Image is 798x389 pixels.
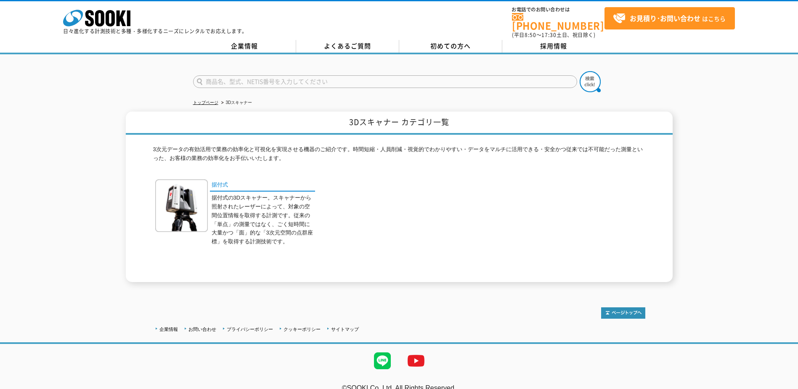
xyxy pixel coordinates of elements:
span: はこちら [613,12,726,25]
img: 据付式 [155,179,208,232]
span: 初めての方へ [430,41,471,51]
span: (平日 ～ 土日、祝日除く) [512,31,595,39]
p: 3次元データの有効活用で業務の効率化と可視化を実現させる機器のご紹介です。時間短縮・人員削減・視覚的でわかりやすい・データをマルチに活用できる・安全かつ従来では不可能だった測量といった、お客様の... [153,145,645,167]
a: プライバシーポリシー [227,327,273,332]
a: 企業情報 [193,40,296,53]
img: btn_search.png [580,71,601,92]
a: お問い合わせ [188,327,216,332]
li: 3Dスキャナー [220,99,252,107]
strong: お見積り･お問い合わせ [630,13,700,23]
a: 企業情報 [159,327,178,332]
a: クッキーポリシー [284,327,321,332]
img: YouTube [399,344,433,378]
img: LINE [366,344,399,378]
span: 8:50 [525,31,536,39]
h1: 3Dスキャナー カテゴリ一覧 [126,112,673,135]
span: 17:30 [541,31,557,39]
a: 据付式 [210,179,315,192]
img: トップページへ [601,307,645,319]
a: 採用情報 [502,40,605,53]
input: 商品名、型式、NETIS番号を入力してください [193,75,577,88]
a: お見積り･お問い合わせはこちら [604,7,735,29]
p: 日々進化する計測技術と多種・多様化するニーズにレンタルでお応えします。 [63,29,247,34]
a: 初めての方へ [399,40,502,53]
span: お電話でのお問い合わせは [512,7,604,12]
a: よくあるご質問 [296,40,399,53]
a: サイトマップ [331,327,359,332]
p: 据付式の3Dスキャナー。スキャナーから照射されたレーザーによって、対象の空間位置情報を取得する計測です。従来の「単点」の測量ではなく、ごく短時間に大量かつ「面」的な「3次元空間の点群座標」を取得... [212,194,315,246]
a: [PHONE_NUMBER] [512,13,604,30]
a: トップページ [193,100,218,105]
